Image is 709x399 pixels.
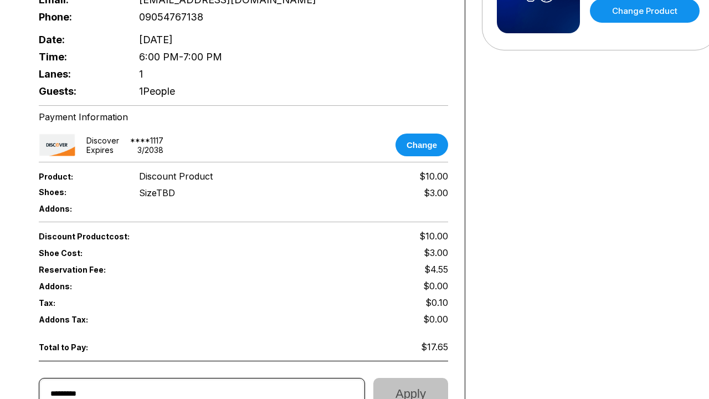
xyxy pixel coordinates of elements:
[424,187,448,198] div: $3.00
[39,248,121,258] span: Shoe Cost:
[86,136,119,145] div: discover
[39,204,121,213] span: Addons:
[423,314,448,325] span: $0.00
[139,187,175,198] div: Size TBD
[39,68,121,80] span: Lanes:
[39,282,121,291] span: Addons:
[39,342,121,352] span: Total to Pay:
[139,171,213,182] span: Discount Product
[39,172,121,181] span: Product:
[139,68,143,80] span: 1
[419,231,448,242] span: $10.00
[86,145,114,155] div: Expires
[421,341,448,352] span: $17.65
[139,85,175,97] span: 1 People
[139,11,203,23] span: 09054767138
[39,134,75,156] img: card
[39,232,244,241] span: Discount Product cost:
[39,298,121,308] span: Tax:
[425,297,448,308] span: $0.10
[424,247,448,258] span: $3.00
[39,51,121,63] span: Time:
[39,187,121,197] span: Shoes:
[395,134,448,156] button: Change
[39,85,121,97] span: Guests:
[139,34,173,45] span: [DATE]
[139,51,222,63] span: 6:00 PM - 7:00 PM
[137,145,163,155] div: 3 / 2038
[39,265,244,274] span: Reservation Fee:
[39,34,121,45] span: Date:
[423,280,448,291] span: $0.00
[39,111,448,122] div: Payment Information
[39,315,121,324] span: Addons Tax:
[419,171,448,182] span: $10.00
[424,264,448,275] span: $4.55
[39,11,121,23] span: Phone:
